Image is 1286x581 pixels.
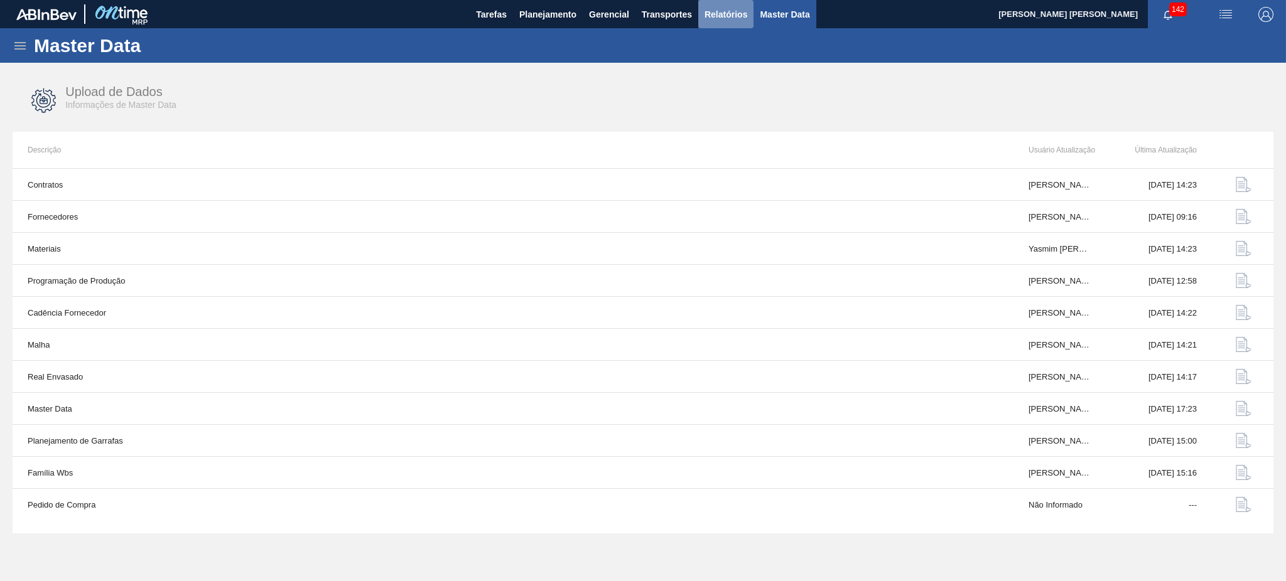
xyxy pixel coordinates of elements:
[1228,329,1258,360] button: data-upload-icon
[642,7,692,22] span: Transportes
[1013,132,1106,168] th: Usuário Atualização
[1013,361,1106,393] td: [PERSON_NAME]
[13,393,1013,425] td: Master Data
[13,265,1013,297] td: Programação de Produção
[1228,489,1258,520] button: data-upload-icon
[34,38,257,53] h1: Master Data
[1106,425,1212,457] td: [DATE] 15:00
[519,7,576,22] span: Planejamento
[705,7,747,22] span: Relatórios
[13,361,1013,393] td: Real Envasado
[1228,265,1258,296] button: data-upload-icon
[1228,393,1258,424] button: data-upload-icon
[1169,3,1187,16] span: 142
[1228,457,1258,488] button: data-upload-icon
[1236,337,1251,352] img: data-upload-icon
[1258,7,1273,22] img: Logout
[1228,169,1258,200] button: data-upload-icon
[1236,369,1251,384] img: data-upload-icon
[13,489,1013,521] td: Pedido de Compra
[589,7,629,22] span: Gerencial
[1013,233,1106,265] td: Yasmim [PERSON_NAME] [PERSON_NAME]
[13,132,1013,168] th: Descrição
[1148,6,1188,23] button: Notificações
[13,329,1013,361] td: Malha
[1106,297,1212,329] td: [DATE] 14:22
[1013,425,1106,457] td: [PERSON_NAME]
[760,7,809,22] span: Master Data
[1013,393,1106,425] td: [PERSON_NAME] GHIRALDELO [PERSON_NAME]
[1106,132,1212,168] th: Última Atualização
[1106,169,1212,201] td: [DATE] 14:23
[1218,7,1233,22] img: userActions
[1013,169,1106,201] td: [PERSON_NAME] GHIRALDELO [PERSON_NAME]
[1228,233,1258,264] button: data-upload-icon
[1106,265,1212,297] td: [DATE] 12:58
[1013,265,1106,297] td: [PERSON_NAME]
[16,9,77,20] img: TNhmsLtSVTkK8tSr43FrP2fwEKptu5GPRR3wAAAABJRU5ErkJggg==
[1236,465,1251,480] img: data-upload-icon
[1228,201,1258,232] button: data-upload-icon
[13,201,1013,233] td: Fornecedores
[65,100,176,110] span: Informações de Master Data
[1106,489,1212,521] td: ---
[13,425,1013,457] td: Planejamento de Garrafas
[1013,457,1106,489] td: [PERSON_NAME] [PERSON_NAME] do [PERSON_NAME]
[1106,201,1212,233] td: [DATE] 09:16
[1228,297,1258,328] button: data-upload-icon
[1236,305,1251,320] img: data-upload-icon
[1106,329,1212,361] td: [DATE] 14:21
[1106,233,1212,265] td: [DATE] 14:23
[1228,361,1258,392] button: data-upload-icon
[1013,489,1106,521] td: Não Informado
[1013,201,1106,233] td: [PERSON_NAME] [PERSON_NAME] do [PERSON_NAME]
[13,457,1013,489] td: Família Wbs
[1106,393,1212,425] td: [DATE] 17:23
[1236,177,1251,192] img: data-upload-icon
[13,169,1013,201] td: Contratos
[1236,273,1251,288] img: data-upload-icon
[1013,297,1106,329] td: [PERSON_NAME]
[1236,401,1251,416] img: data-upload-icon
[476,7,507,22] span: Tarefas
[1228,425,1258,456] button: data-upload-icon
[1013,329,1106,361] td: [PERSON_NAME]
[1106,361,1212,393] td: [DATE] 14:17
[1236,241,1251,256] img: data-upload-icon
[65,85,163,99] span: Upload de Dados
[1236,497,1251,512] img: data-upload-icon
[1106,457,1212,489] td: [DATE] 15:16
[13,297,1013,329] td: Cadência Fornecedor
[1236,209,1251,224] img: data-upload-icon
[13,233,1013,265] td: Materiais
[1236,433,1251,448] img: data-upload-icon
